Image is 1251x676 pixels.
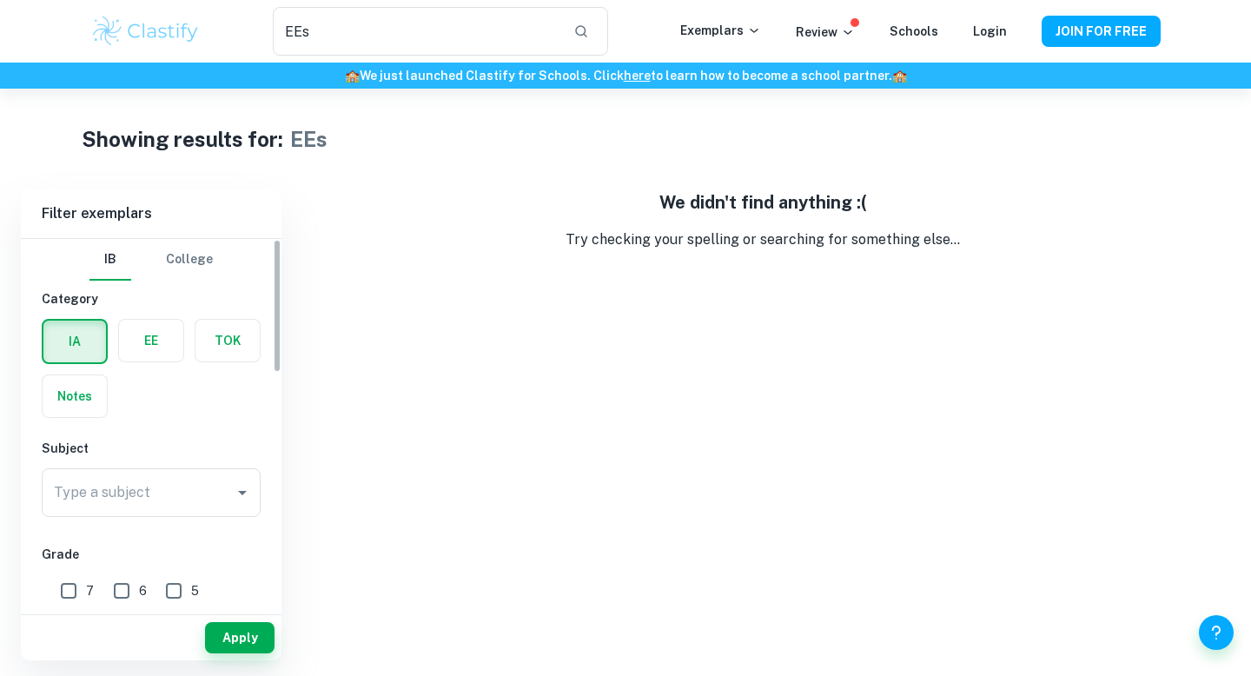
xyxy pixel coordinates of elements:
[230,480,255,505] button: Open
[624,69,651,83] a: here
[973,24,1007,38] a: Login
[21,189,281,238] h6: Filter exemplars
[43,321,106,362] button: IA
[139,581,147,600] span: 6
[295,189,1230,215] h5: We didn't find anything :(
[89,239,131,281] button: IB
[295,229,1230,250] p: Try checking your spelling or searching for something else...
[3,66,1248,85] h6: We just launched Clastify for Schools. Click to learn how to become a school partner.
[166,239,213,281] button: College
[205,622,275,653] button: Apply
[890,24,938,38] a: Schools
[290,123,328,155] h1: EEs
[191,581,199,600] span: 5
[86,581,94,600] span: 7
[90,14,201,49] img: Clastify logo
[1199,615,1234,650] button: Help and Feedback
[43,375,107,417] button: Notes
[42,289,261,308] h6: Category
[119,320,183,361] button: EE
[345,69,360,83] span: 🏫
[892,69,907,83] span: 🏫
[796,23,855,42] p: Review
[42,545,261,564] h6: Grade
[195,320,260,361] button: TOK
[1042,16,1161,47] button: JOIN FOR FREE
[42,439,261,458] h6: Subject
[82,123,283,155] h1: Showing results for:
[89,239,213,281] div: Filter type choice
[273,7,559,56] input: Search for any exemplars...
[680,21,761,40] p: Exemplars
